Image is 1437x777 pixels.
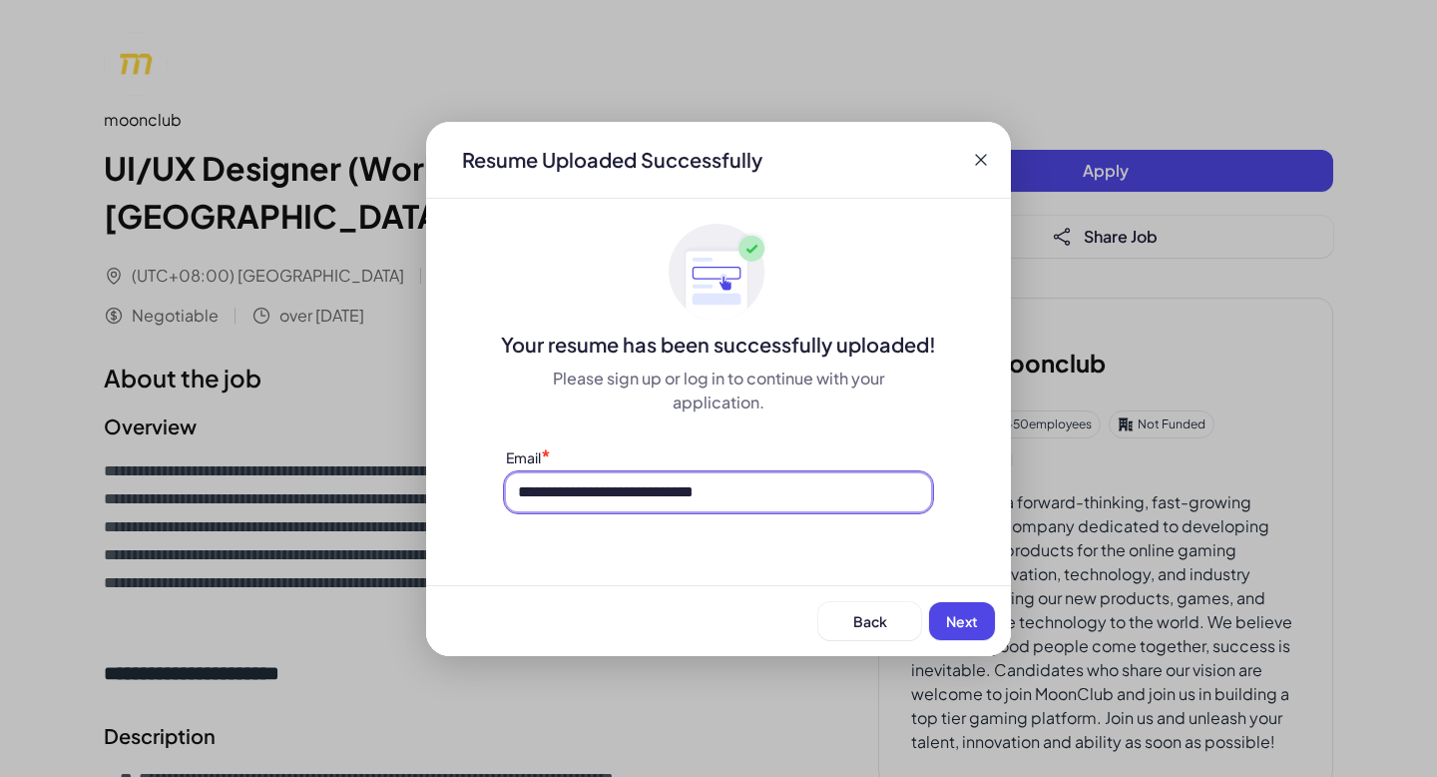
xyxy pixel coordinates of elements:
span: Back [853,612,887,630]
button: Back [818,602,921,640]
div: Your resume has been successfully uploaded! [426,331,1011,359]
img: ApplyedMaskGroup3.svg [669,223,768,323]
span: Next [946,612,978,630]
div: Resume Uploaded Successfully [446,146,778,174]
button: Next [929,602,995,640]
div: Please sign up or log in to continue with your application. [506,367,931,414]
label: Email [506,448,541,466]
